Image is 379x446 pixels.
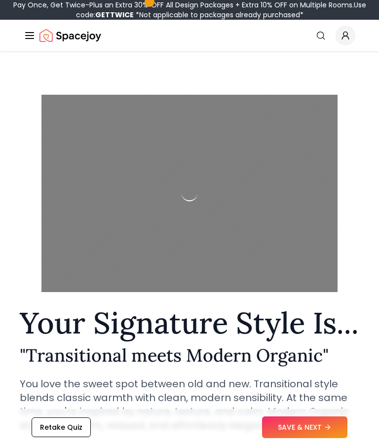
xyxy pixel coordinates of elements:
[20,345,359,365] h2: " Transitional meets Modern Organic "
[134,10,303,20] span: *Not applicable to packages already purchased*
[20,377,351,432] p: You love the sweet spot between old and new. Transitional style blends classic warmth with clean,...
[24,20,355,51] nav: Global
[20,308,359,337] h1: Your Signature Style Is...
[95,10,134,20] b: GETTWICE
[39,26,101,45] img: Spacejoy Logo
[39,26,101,45] a: Spacejoy
[32,417,91,437] button: Retake Quiz
[262,416,347,438] button: SAVE & NEXT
